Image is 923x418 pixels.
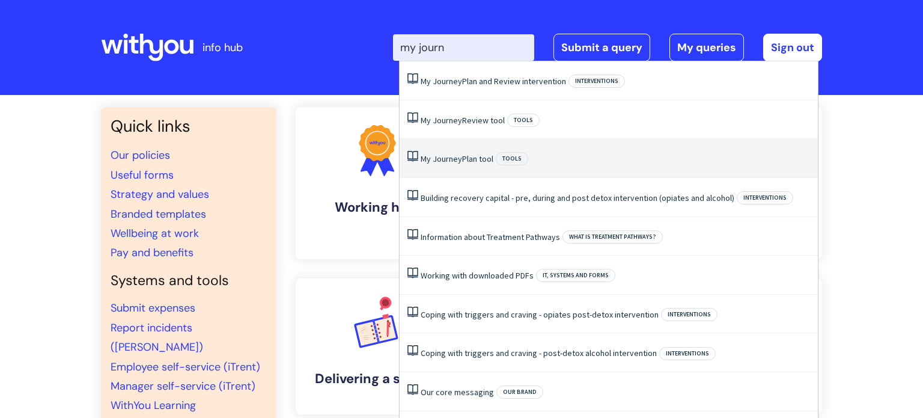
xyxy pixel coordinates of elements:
a: Pay and benefits [111,245,193,260]
a: Useful forms [111,168,174,182]
a: Coping with triggers and craving - post-detox alcohol intervention [421,348,657,358]
span: Our brand [496,386,543,399]
a: My JourneyReview tool [421,115,505,126]
a: Sign out [763,34,822,61]
div: | - [393,34,822,61]
h4: Delivering a service [305,371,449,387]
a: Our policies [111,148,170,162]
a: Manager self-service (iTrent) [111,379,255,393]
span: Journey [433,153,462,164]
h4: Systems and tools [111,272,267,289]
p: info hub [203,38,243,57]
h4: Working here [305,200,449,215]
a: Strategy and values [111,187,209,201]
span: What is Treatment Pathways? [562,230,663,244]
input: Search [393,34,534,61]
a: Working with downloaded PDFs [421,270,534,281]
a: Information about Treatment Pathways [421,232,560,242]
span: My [421,115,431,126]
a: Our core messaging [421,387,494,398]
span: My [421,153,431,164]
span: My [421,76,431,87]
span: Interventions [568,75,625,88]
a: Coping with triggers and craving - opiates post-detox intervention [421,309,659,320]
span: Interventions [737,191,793,204]
span: Tools [507,114,540,127]
span: Journey [433,76,462,87]
a: Employee self-service (iTrent) [111,360,260,374]
a: Submit a query [553,34,650,61]
a: Wellbeing at work [111,226,199,241]
a: Delivering a service [296,278,459,414]
a: Branded templates [111,207,206,221]
h3: Quick links [111,117,267,136]
a: My JourneyPlan and Review intervention [421,76,566,87]
a: Submit expenses [111,301,195,315]
a: Building recovery capital - pre, during and post detox intervention (opiates and alcohol) [421,192,734,203]
a: WithYou Learning [111,398,196,413]
span: Interventions [661,308,717,321]
span: Tools [496,152,528,165]
a: Report incidents ([PERSON_NAME]) [111,321,203,354]
a: My queries [669,34,744,61]
span: IT, systems and forms [536,269,615,282]
a: Working here [296,107,459,259]
span: Journey [433,115,462,126]
a: My JourneyPlan tool [421,153,493,164]
span: Interventions [659,347,716,360]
